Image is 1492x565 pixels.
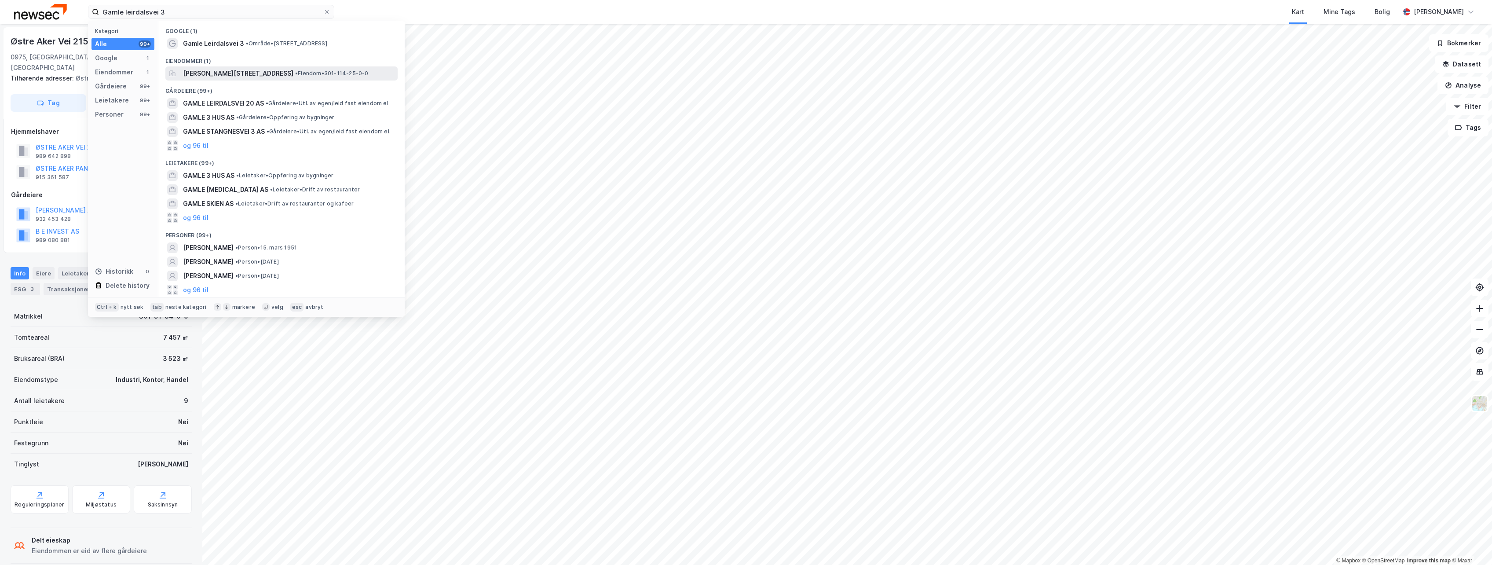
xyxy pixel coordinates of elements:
[11,190,191,200] div: Gårdeiere
[270,186,360,193] span: Leietaker • Drift av restauranter
[14,438,48,448] div: Festegrunn
[266,100,390,107] span: Gårdeiere • Utl. av egen/leid fast eiendom el.
[183,98,264,109] span: GAMLE LEIRDALSVEI 20 AS
[11,126,191,137] div: Hjemmelshaver
[183,242,234,253] span: [PERSON_NAME]
[14,4,67,19] img: newsec-logo.f6e21ccffca1b3a03d2d.png
[295,70,298,77] span: •
[158,21,405,37] div: Google (1)
[235,200,238,207] span: •
[266,100,268,106] span: •
[44,283,104,295] div: Transaksjoner
[106,280,150,291] div: Delete history
[158,153,405,169] div: Leietakere (99+)
[183,68,293,79] span: [PERSON_NAME][STREET_ADDRESS]
[14,332,49,343] div: Tomteareal
[1407,558,1451,564] a: Improve this map
[267,128,269,135] span: •
[11,283,40,295] div: ESG
[305,304,323,311] div: avbryt
[183,126,265,137] span: GAMLE STANGNESVEI 3 AS
[33,267,55,279] div: Eiere
[36,153,71,160] div: 989 642 898
[1429,34,1488,52] button: Bokmerker
[232,304,255,311] div: markere
[236,114,335,121] span: Gårdeiere • Oppføring av bygninger
[235,244,297,251] span: Person • 15. mars 1951
[1336,558,1360,564] a: Mapbox
[95,95,129,106] div: Leietakere
[36,174,69,181] div: 915 361 587
[183,38,244,49] span: Gamle Leirdalsvei 3
[95,39,107,49] div: Alle
[235,258,238,265] span: •
[58,267,107,279] div: Leietakere
[14,459,39,470] div: Tinglyst
[178,417,188,427] div: Nei
[11,74,76,82] span: Tilhørende adresser:
[150,303,164,312] div: tab
[11,73,185,84] div: Østre Aker Vei 217
[163,353,188,364] div: 3 523 ㎡
[158,225,405,241] div: Personer (99+)
[95,109,124,120] div: Personer
[95,67,133,77] div: Eiendommer
[11,52,125,73] div: 0975, [GEOGRAPHIC_DATA], [GEOGRAPHIC_DATA]
[183,170,234,181] span: GAMLE 3 HUS AS
[11,267,29,279] div: Info
[178,438,188,448] div: Nei
[1448,119,1488,136] button: Tags
[1292,7,1304,17] div: Kart
[1448,523,1492,565] iframe: Chat Widget
[32,535,147,546] div: Delt eieskap
[36,237,70,244] div: 989 080 881
[183,112,234,123] span: GAMLE 3 HUS AS
[15,501,64,508] div: Reguleringsplaner
[139,83,151,90] div: 99+
[235,272,279,279] span: Person • [DATE]
[1435,55,1488,73] button: Datasett
[236,114,239,121] span: •
[236,172,239,179] span: •
[235,258,279,265] span: Person • [DATE]
[138,459,188,470] div: [PERSON_NAME]
[1446,98,1488,115] button: Filter
[139,40,151,48] div: 99+
[1362,558,1405,564] a: OpenStreetMap
[267,128,391,135] span: Gårdeiere • Utl. av egen/leid fast eiendom el.
[1414,7,1464,17] div: [PERSON_NAME]
[116,374,188,385] div: Industri, Kontor, Handel
[28,285,37,294] div: 3
[183,285,208,295] button: og 96 til
[95,266,133,277] div: Historikk
[14,417,43,427] div: Punktleie
[235,244,238,251] span: •
[290,303,304,312] div: esc
[1324,7,1355,17] div: Mine Tags
[95,303,119,312] div: Ctrl + k
[158,81,405,96] div: Gårdeiere (99+)
[1471,395,1488,412] img: Z
[235,200,354,207] span: Leietaker • Drift av restauranter og kafeer
[148,501,178,508] div: Saksinnsyn
[144,55,151,62] div: 1
[14,311,43,322] div: Matrikkel
[11,34,90,48] div: Østre Aker Vei 215
[246,40,249,47] span: •
[295,70,369,77] span: Eiendom • 301-114-25-0-0
[36,216,71,223] div: 932 453 428
[236,172,334,179] span: Leietaker • Oppføring av bygninger
[99,5,323,18] input: Søk på adresse, matrikkel, gårdeiere, leietakere eller personer
[271,304,283,311] div: velg
[139,97,151,104] div: 99+
[14,353,65,364] div: Bruksareal (BRA)
[183,198,234,209] span: GAMLE SKIEN AS
[144,69,151,76] div: 1
[183,213,208,223] button: og 96 til
[246,40,327,47] span: Område • [STREET_ADDRESS]
[183,140,208,151] button: og 96 til
[14,396,65,406] div: Antall leietakere
[11,94,86,112] button: Tag
[95,81,127,92] div: Gårdeiere
[32,546,147,556] div: Eiendommen er eid av flere gårdeiere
